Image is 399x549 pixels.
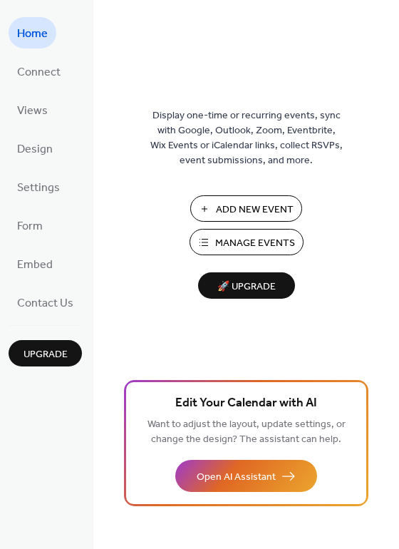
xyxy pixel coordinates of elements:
button: Upgrade [9,340,82,366]
span: Manage Events [215,236,295,251]
button: Manage Events [190,229,304,255]
span: Open AI Assistant [197,470,276,485]
a: Design [9,133,61,164]
span: Edit Your Calendar with AI [175,394,317,414]
span: Views [17,100,48,123]
span: Add New Event [216,202,294,217]
button: Open AI Assistant [175,460,317,492]
a: Embed [9,248,61,279]
span: Want to adjust the layout, update settings, or change the design? The assistant can help. [147,415,346,449]
span: Home [17,23,48,46]
a: Settings [9,171,68,202]
span: Upgrade [24,347,68,362]
a: Contact Us [9,287,82,318]
button: Add New Event [190,195,302,222]
span: Embed [17,254,53,277]
span: Settings [17,177,60,200]
span: Form [17,215,43,238]
a: Connect [9,56,69,87]
span: 🚀 Upgrade [207,277,286,297]
a: Form [9,210,51,241]
a: Home [9,17,56,48]
a: Views [9,94,56,125]
span: Design [17,138,53,161]
span: Display one-time or recurring events, sync with Google, Outlook, Zoom, Eventbrite, Wix Events or ... [150,108,343,168]
span: Connect [17,61,61,84]
span: Contact Us [17,292,73,315]
button: 🚀 Upgrade [198,272,295,299]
